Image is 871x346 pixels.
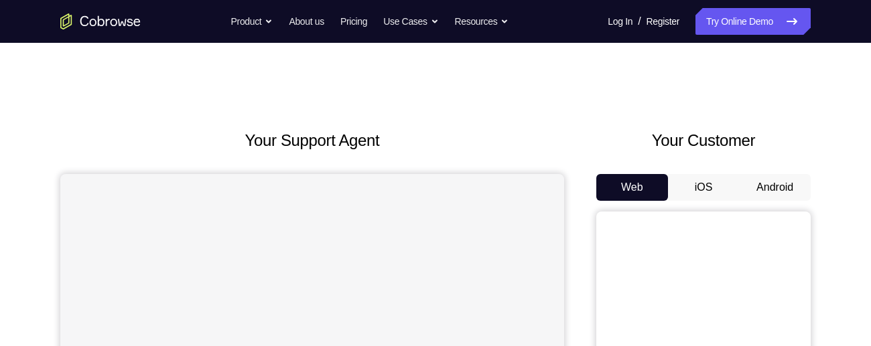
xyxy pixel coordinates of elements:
span: / [638,13,641,29]
button: Resources [455,8,509,35]
a: Log In [608,8,632,35]
a: Go to the home page [60,13,141,29]
a: Pricing [340,8,367,35]
button: iOS [668,174,740,201]
h2: Your Support Agent [60,128,564,153]
button: Product [231,8,273,35]
button: Android [739,174,811,201]
a: Try Online Demo [695,8,811,35]
button: Web [596,174,668,201]
a: Register [647,8,679,35]
a: About us [289,8,324,35]
button: Use Cases [383,8,438,35]
h2: Your Customer [596,128,811,153]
